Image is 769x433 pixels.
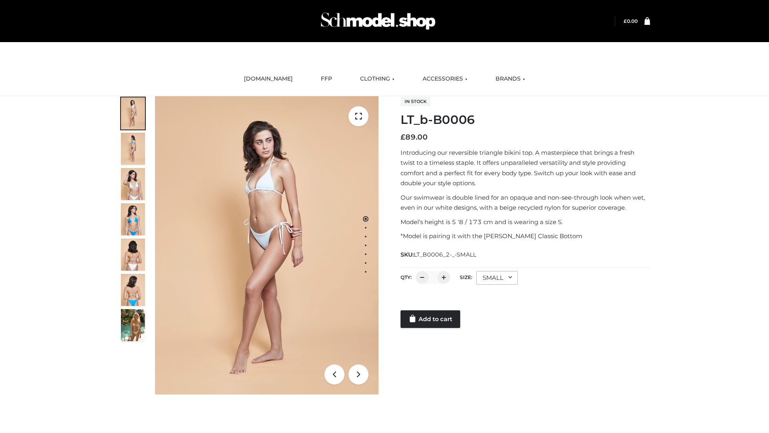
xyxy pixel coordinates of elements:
[401,113,650,127] h1: LT_b-B0006
[315,70,338,88] a: FFP
[460,274,472,280] label: Size:
[489,70,531,88] a: BRANDS
[121,274,145,306] img: ArielClassicBikiniTop_CloudNine_AzureSky_OW114ECO_8-scaled.jpg
[414,251,476,258] span: LT_B0006_2-_-SMALL
[354,70,401,88] a: CLOTHING
[121,168,145,200] img: ArielClassicBikiniTop_CloudNine_AzureSky_OW114ECO_3-scaled.jpg
[401,310,460,328] a: Add to cart
[401,97,431,106] span: In stock
[121,309,145,341] img: Arieltop_CloudNine_AzureSky2.jpg
[155,96,378,395] img: ArielClassicBikiniTop_CloudNine_AzureSky_OW114ECO_1
[401,231,650,241] p: *Model is pairing it with the [PERSON_NAME] Classic Bottom
[476,271,518,285] div: SMALL
[624,18,627,24] span: £
[401,192,650,213] p: Our swimwear is double lined for an opaque and non-see-through look when wet, even in our white d...
[401,148,650,188] p: Introducing our reversible triangle bikini top. A masterpiece that brings a fresh twist to a time...
[121,239,145,271] img: ArielClassicBikiniTop_CloudNine_AzureSky_OW114ECO_7-scaled.jpg
[318,5,438,37] img: Schmodel Admin 964
[121,203,145,235] img: ArielClassicBikiniTop_CloudNine_AzureSky_OW114ECO_4-scaled.jpg
[401,250,477,259] span: SKU:
[121,133,145,165] img: ArielClassicBikiniTop_CloudNine_AzureSky_OW114ECO_2-scaled.jpg
[238,70,299,88] a: [DOMAIN_NAME]
[401,133,428,142] bdi: 89.00
[624,18,638,24] bdi: 0.00
[401,133,405,142] span: £
[121,97,145,129] img: ArielClassicBikiniTop_CloudNine_AzureSky_OW114ECO_1-scaled.jpg
[624,18,638,24] a: £0.00
[401,274,412,280] label: QTY:
[417,70,473,88] a: ACCESSORIES
[401,217,650,227] p: Model’s height is 5 ‘8 / 173 cm and is wearing a size S.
